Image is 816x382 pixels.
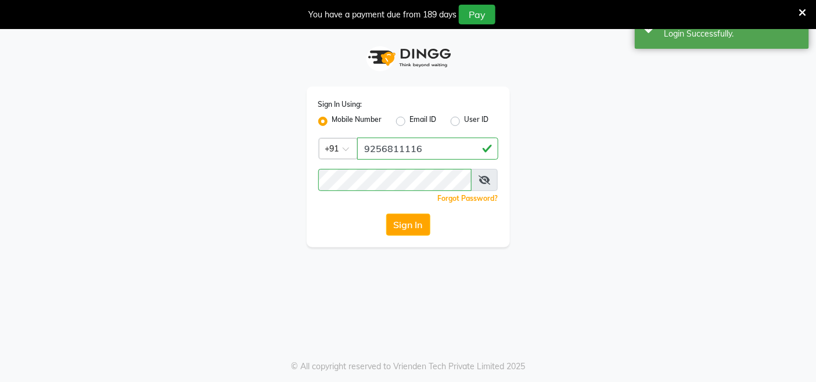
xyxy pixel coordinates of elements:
[357,138,498,160] input: Username
[318,99,362,110] label: Sign In Using:
[438,194,498,203] a: Forgot Password?
[318,169,472,191] input: Username
[362,41,455,75] img: logo1.svg
[386,214,430,236] button: Sign In
[410,114,437,128] label: Email ID
[332,114,382,128] label: Mobile Number
[459,5,495,24] button: Pay
[308,9,456,21] div: You have a payment due from 189 days
[664,28,800,40] div: Login Successfully.
[465,114,489,128] label: User ID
